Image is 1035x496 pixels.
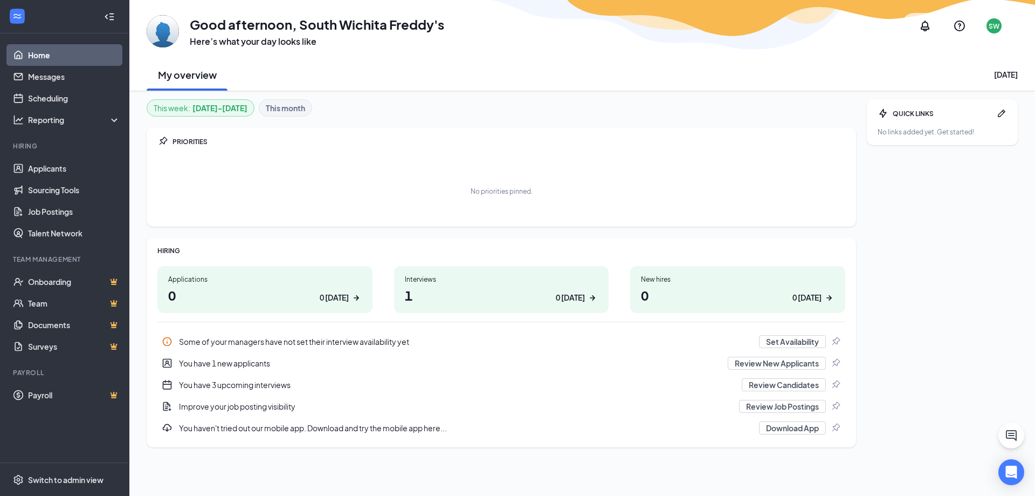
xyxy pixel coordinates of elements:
b: [DATE] - [DATE] [192,102,247,114]
a: New hires00 [DATE]ArrowRight [630,266,845,313]
svg: Pin [830,358,841,369]
img: South Wichita Freddy's [147,15,179,47]
a: Talent Network [28,222,120,244]
svg: DocumentAdd [162,401,172,412]
a: Home [28,44,120,66]
a: DownloadYou haven't tried out our mobile app. Download and try the mobile app here...Download AppPin [157,417,845,439]
a: Interviews10 [DATE]ArrowRight [394,266,609,313]
b: This month [266,102,305,114]
div: You haven't tried out our mobile app. Download and try the mobile app here... [179,423,753,433]
a: InfoSome of your managers have not set their interview availability yetSet AvailabilityPin [157,331,845,352]
a: Sourcing Tools [28,179,120,201]
svg: Settings [13,474,24,485]
a: DocumentsCrown [28,314,120,336]
svg: WorkstreamLogo [12,11,23,22]
svg: Pen [996,108,1007,119]
div: This week : [154,102,247,114]
div: SW [989,22,999,31]
svg: CalendarNew [162,379,172,390]
svg: Pin [830,379,841,390]
svg: UserEntity [162,358,172,369]
svg: Pin [157,136,168,147]
div: HIRING [157,246,845,255]
div: Switch to admin view [28,474,103,485]
div: You have 1 new applicants [179,358,721,369]
div: Hiring [13,141,118,151]
div: Some of your managers have not set their interview availability yet [179,336,753,347]
button: ChatActive [998,423,1024,449]
div: Improve your job posting visibility [179,401,733,412]
div: Reporting [28,114,121,125]
a: UserEntityYou have 1 new applicantsReview New ApplicantsPin [157,352,845,374]
div: No links added yet. Get started! [878,127,1007,137]
div: You have 1 new applicants [157,352,845,374]
div: No priorities pinned. [471,187,533,196]
svg: Download [162,423,172,433]
svg: Analysis [13,114,24,125]
svg: Info [162,336,172,347]
div: Team Management [13,255,118,264]
svg: Notifications [919,19,931,32]
button: Review Candidates [742,378,826,391]
a: TeamCrown [28,293,120,314]
a: CalendarNewYou have 3 upcoming interviewsReview CandidatesPin [157,374,845,396]
div: Improve your job posting visibility [157,396,845,417]
div: Applications [168,275,362,284]
h1: 0 [168,286,362,304]
h1: 0 [641,286,834,304]
div: Open Intercom Messenger [998,459,1024,485]
svg: QuestionInfo [953,19,966,32]
svg: ArrowRight [587,293,598,303]
button: Set Availability [759,335,826,348]
div: [DATE] [994,69,1018,80]
svg: Pin [830,401,841,412]
div: 0 [DATE] [556,292,585,303]
div: 0 [DATE] [320,292,349,303]
h3: Here’s what your day looks like [190,36,444,47]
a: Scheduling [28,87,120,109]
a: Applications00 [DATE]ArrowRight [157,266,372,313]
div: You haven't tried out our mobile app. Download and try the mobile app here... [157,417,845,439]
h1: 1 [405,286,598,304]
a: Messages [28,66,120,87]
div: You have 3 upcoming interviews [179,379,735,390]
div: 0 [DATE] [792,292,822,303]
div: Some of your managers have not set their interview availability yet [157,331,845,352]
a: Job Postings [28,201,120,222]
h1: Good afternoon, South Wichita Freddy's [190,15,444,33]
a: Applicants [28,158,120,179]
button: Download App [759,422,826,434]
svg: ChatActive [1005,429,1018,442]
svg: ArrowRight [824,293,834,303]
svg: ArrowRight [351,293,362,303]
div: You have 3 upcoming interviews [157,374,845,396]
svg: Bolt [878,108,888,119]
a: PayrollCrown [28,384,120,406]
div: PRIORITIES [172,137,845,146]
button: Review Job Postings [739,400,826,413]
a: DocumentAddImprove your job posting visibilityReview Job PostingsPin [157,396,845,417]
button: Review New Applicants [728,357,826,370]
svg: Pin [830,336,841,347]
a: OnboardingCrown [28,271,120,293]
div: Payroll [13,368,118,377]
a: SurveysCrown [28,336,120,357]
svg: Pin [830,423,841,433]
h2: My overview [158,68,217,81]
div: Interviews [405,275,598,284]
div: New hires [641,275,834,284]
svg: Collapse [104,11,115,22]
div: QUICK LINKS [893,109,992,118]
